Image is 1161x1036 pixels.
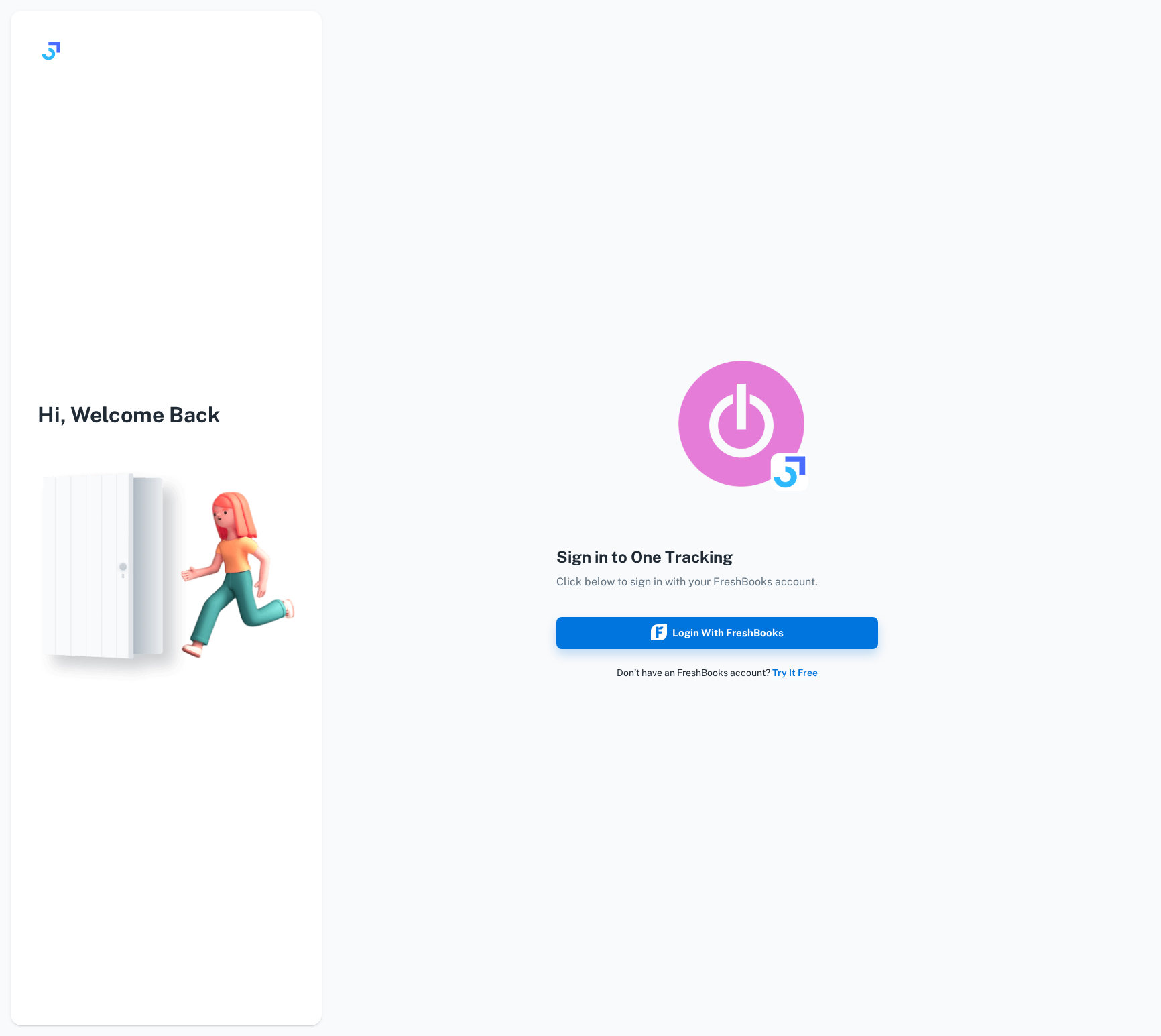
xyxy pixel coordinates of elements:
button: Login with FreshBooks [556,617,878,649]
p: Click below to sign in with your FreshBooks account. [556,574,878,590]
img: logo_toggl_syncing_app.png [674,357,808,491]
p: Don’t have an FreshBooks account? [556,665,878,680]
div: Login with FreshBooks [651,624,784,642]
h4: Sign in to One Tracking [556,544,878,569]
h3: Hi, Welcome Back [11,399,322,431]
img: login [11,458,322,691]
a: Try It Free [772,667,818,678]
img: logo.svg [38,38,64,64]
